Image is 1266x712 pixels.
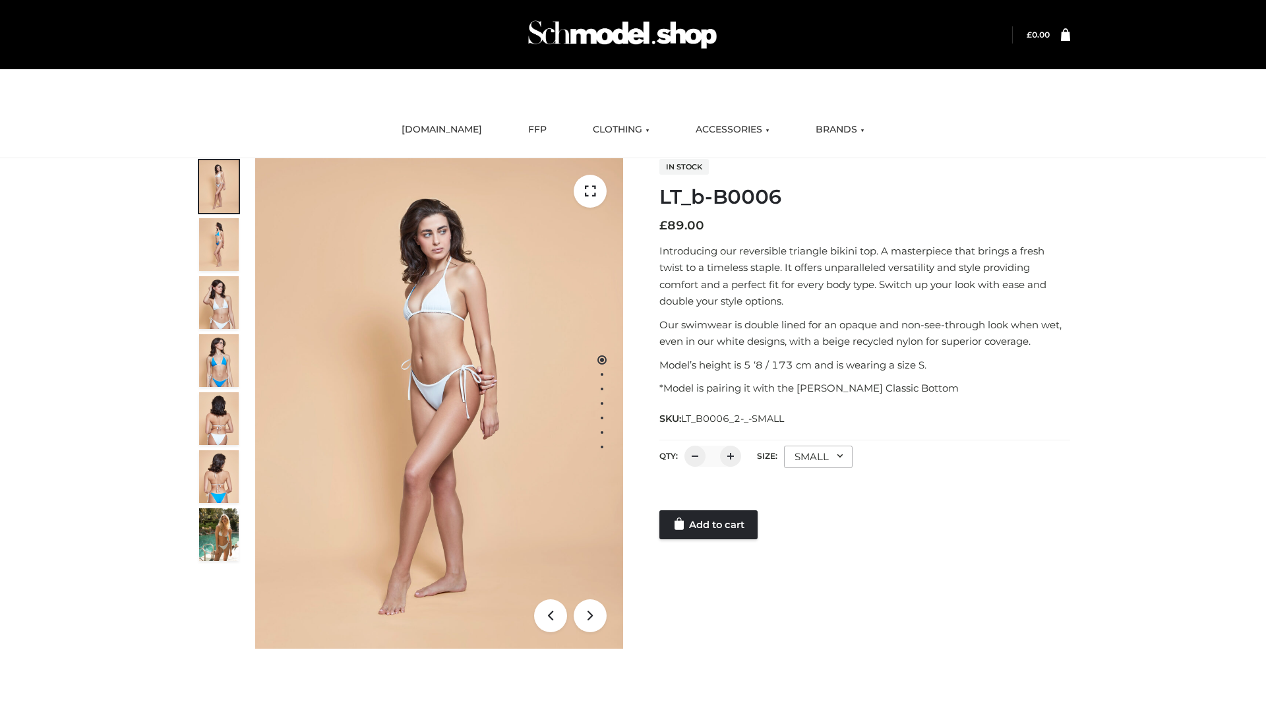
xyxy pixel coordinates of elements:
[518,115,557,144] a: FFP
[199,508,239,561] img: Arieltop_CloudNine_AzureSky2.jpg
[757,451,777,461] label: Size:
[659,380,1070,397] p: *Model is pairing it with the [PERSON_NAME] Classic Bottom
[659,185,1070,209] h1: LT_b-B0006
[1027,30,1032,40] span: £
[199,392,239,445] img: ArielClassicBikiniTop_CloudNine_AzureSky_OW114ECO_7-scaled.jpg
[659,159,709,175] span: In stock
[1027,30,1050,40] bdi: 0.00
[806,115,874,144] a: BRANDS
[686,115,779,144] a: ACCESSORIES
[199,334,239,387] img: ArielClassicBikiniTop_CloudNine_AzureSky_OW114ECO_4-scaled.jpg
[1027,30,1050,40] a: £0.00
[199,218,239,271] img: ArielClassicBikiniTop_CloudNine_AzureSky_OW114ECO_2-scaled.jpg
[524,9,721,61] img: Schmodel Admin 964
[659,411,785,427] span: SKU:
[659,510,758,539] a: Add to cart
[199,160,239,213] img: ArielClassicBikiniTop_CloudNine_AzureSky_OW114ECO_1-scaled.jpg
[199,450,239,503] img: ArielClassicBikiniTop_CloudNine_AzureSky_OW114ECO_8-scaled.jpg
[659,218,667,233] span: £
[659,218,704,233] bdi: 89.00
[659,451,678,461] label: QTY:
[199,276,239,329] img: ArielClassicBikiniTop_CloudNine_AzureSky_OW114ECO_3-scaled.jpg
[583,115,659,144] a: CLOTHING
[659,243,1070,310] p: Introducing our reversible triangle bikini top. A masterpiece that brings a fresh twist to a time...
[681,413,784,425] span: LT_B0006_2-_-SMALL
[659,357,1070,374] p: Model’s height is 5 ‘8 / 173 cm and is wearing a size S.
[659,316,1070,350] p: Our swimwear is double lined for an opaque and non-see-through look when wet, even in our white d...
[392,115,492,144] a: [DOMAIN_NAME]
[784,446,853,468] div: SMALL
[255,158,623,649] img: ArielClassicBikiniTop_CloudNine_AzureSky_OW114ECO_1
